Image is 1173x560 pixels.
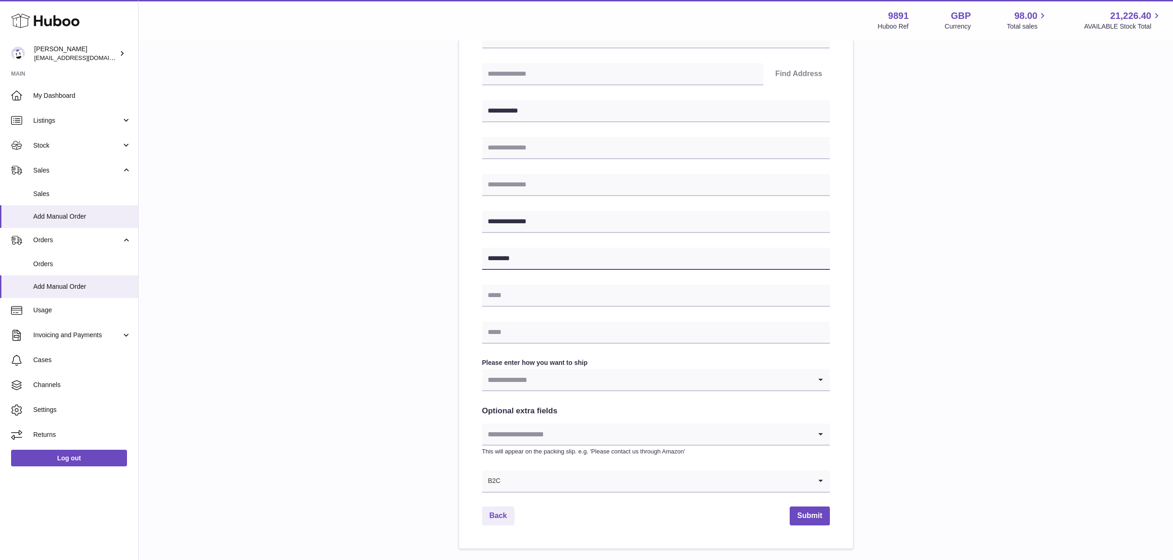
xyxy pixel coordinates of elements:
span: Cases [33,356,131,364]
span: 21,226.40 [1110,10,1151,22]
a: 21,226.40 AVAILABLE Stock Total [1084,10,1162,31]
img: internalAdmin-9891@internal.huboo.com [11,47,25,60]
span: Add Manual Order [33,212,131,221]
div: Search for option [482,369,830,391]
input: Search for option [501,471,811,492]
div: Search for option [482,423,830,446]
span: Total sales [1007,22,1048,31]
div: [PERSON_NAME] [34,45,117,62]
div: Search for option [482,471,830,493]
label: Please enter how you want to ship [482,358,830,367]
a: Log out [11,450,127,466]
strong: 9891 [888,10,909,22]
span: Channels [33,381,131,389]
span: Stock [33,141,121,150]
h2: Optional extra fields [482,406,830,417]
strong: GBP [951,10,971,22]
span: Sales [33,166,121,175]
span: Returns [33,430,131,439]
span: Orders [33,236,121,244]
span: Settings [33,405,131,414]
p: This will appear on the packing slip. e.g. 'Please contact us through Amazon' [482,447,830,456]
span: AVAILABLE Stock Total [1084,22,1162,31]
button: Submit [790,506,829,525]
span: 98.00 [1014,10,1037,22]
span: Orders [33,260,131,268]
span: Invoicing and Payments [33,331,121,340]
a: Back [482,506,514,525]
input: Search for option [482,423,811,445]
span: Add Manual Order [33,282,131,291]
span: Sales [33,190,131,198]
input: Search for option [482,369,811,390]
div: Huboo Ref [878,22,909,31]
span: My Dashboard [33,91,131,100]
a: 98.00 Total sales [1007,10,1048,31]
span: [EMAIL_ADDRESS][DOMAIN_NAME] [34,54,136,61]
div: Currency [945,22,971,31]
span: B2C [482,471,501,492]
span: Usage [33,306,131,315]
span: Listings [33,116,121,125]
